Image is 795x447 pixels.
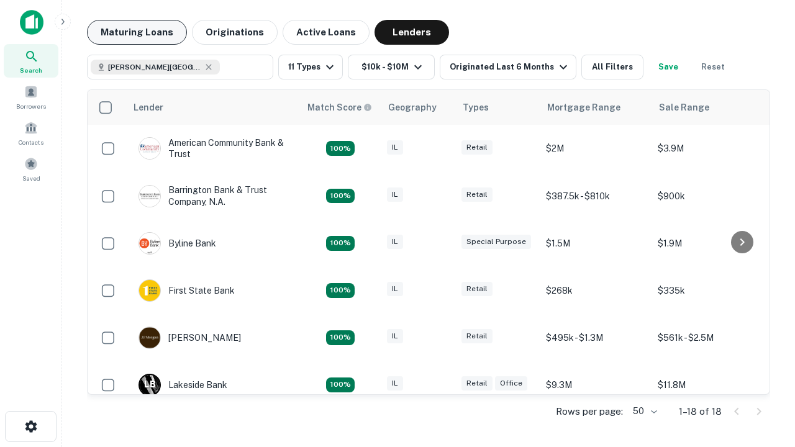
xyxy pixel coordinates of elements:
button: Maturing Loans [87,20,187,45]
a: Saved [4,152,58,186]
div: IL [387,282,403,296]
th: Types [455,90,540,125]
a: Contacts [4,116,58,150]
div: Retail [461,187,493,202]
div: Matching Properties: 2, hasApolloMatch: undefined [326,283,355,298]
button: All Filters [581,55,643,79]
td: $11.8M [652,361,763,409]
td: $9.3M [540,361,652,409]
span: [PERSON_NAME][GEOGRAPHIC_DATA], [GEOGRAPHIC_DATA] [108,61,201,73]
a: Search [4,44,58,78]
div: American Community Bank & Trust [139,137,288,160]
span: Contacts [19,137,43,147]
td: $268k [540,267,652,314]
p: Rows per page: [556,404,623,419]
div: Originated Last 6 Months [450,60,571,74]
div: Retail [461,329,493,343]
button: Active Loans [283,20,370,45]
th: Sale Range [652,90,763,125]
img: picture [139,327,160,348]
div: Retail [461,282,493,296]
th: Capitalize uses an advanced AI algorithm to match your search with the best lender. The match sco... [300,90,381,125]
td: $3.9M [652,125,763,172]
th: Mortgage Range [540,90,652,125]
div: Retail [461,140,493,155]
button: Originations [192,20,278,45]
div: [PERSON_NAME] [139,327,241,349]
img: picture [139,186,160,207]
div: Special Purpose [461,235,531,249]
h6: Match Score [307,101,370,114]
div: IL [387,235,403,249]
a: Borrowers [4,80,58,114]
div: Matching Properties: 3, hasApolloMatch: undefined [326,189,355,204]
button: Reset [693,55,733,79]
td: $1.9M [652,220,763,267]
div: IL [387,140,403,155]
div: Byline Bank [139,232,216,255]
div: Matching Properties: 2, hasApolloMatch: undefined [326,236,355,251]
div: IL [387,376,403,391]
p: 1–18 of 18 [679,404,722,419]
button: Save your search to get updates of matches that match your search criteria. [648,55,688,79]
td: $495k - $1.3M [540,314,652,361]
td: $2M [540,125,652,172]
div: Lender [134,100,163,115]
td: $1.5M [540,220,652,267]
div: IL [387,329,403,343]
img: capitalize-icon.png [20,10,43,35]
th: Lender [126,90,300,125]
div: Office [495,376,527,391]
button: 11 Types [278,55,343,79]
div: IL [387,187,403,202]
iframe: Chat Widget [733,348,795,407]
td: $900k [652,172,763,219]
img: picture [139,280,160,301]
td: $335k [652,267,763,314]
div: Matching Properties: 3, hasApolloMatch: undefined [326,330,355,345]
th: Geography [381,90,455,125]
div: Barrington Bank & Trust Company, N.a. [139,184,288,207]
img: picture [139,138,160,159]
div: Retail [461,376,493,391]
div: Mortgage Range [547,100,620,115]
span: Borrowers [16,101,46,111]
div: 50 [628,402,659,420]
div: Geography [388,100,437,115]
p: L B [144,378,155,391]
td: $561k - $2.5M [652,314,763,361]
img: picture [139,233,160,254]
div: Capitalize uses an advanced AI algorithm to match your search with the best lender. The match sco... [307,101,372,114]
div: Matching Properties: 2, hasApolloMatch: undefined [326,141,355,156]
div: Types [463,100,489,115]
div: Sale Range [659,100,709,115]
button: Originated Last 6 Months [440,55,576,79]
span: Search [20,65,42,75]
div: Lakeside Bank [139,374,227,396]
td: $387.5k - $810k [540,172,652,219]
div: Matching Properties: 3, hasApolloMatch: undefined [326,377,355,392]
span: Saved [22,173,40,183]
button: Lenders [375,20,449,45]
div: First State Bank [139,279,235,302]
button: $10k - $10M [348,55,435,79]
